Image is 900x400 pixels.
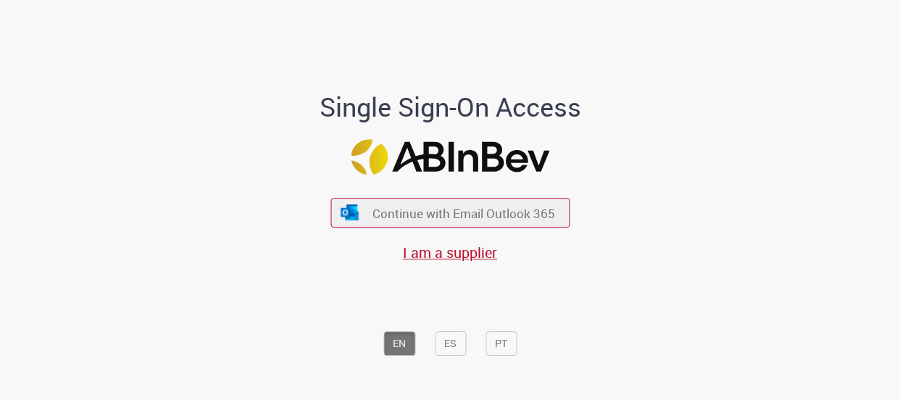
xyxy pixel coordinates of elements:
[330,198,570,228] button: ícone Azure/Microsoft 360 Continue with Email Outlook 365
[372,204,555,221] span: Continue with Email Outlook 365
[403,243,497,262] a: I am a supplier
[486,331,517,356] button: PT
[435,331,466,356] button: ES
[351,139,549,175] img: Logo ABInBev
[383,331,415,356] button: EN
[249,93,651,122] h1: Single Sign-On Access
[340,204,360,220] img: ícone Azure/Microsoft 360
